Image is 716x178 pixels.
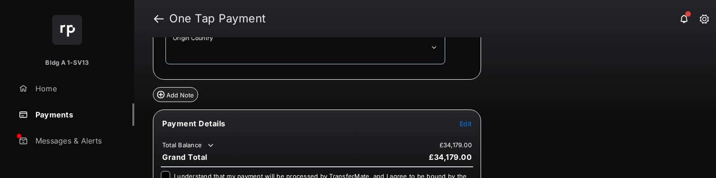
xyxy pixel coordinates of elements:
img: svg+xml;base64,PHN2ZyB4bWxucz0iaHR0cDovL3d3dy53My5vcmcvMjAwMC9zdmciIHdpZHRoPSI2NCIgaGVpZ2h0PSI2NC... [52,15,82,45]
span: Edit [460,120,472,128]
span: Grand Total [162,152,207,162]
td: Total Balance [162,141,215,150]
button: Add Note [153,87,198,102]
strong: One Tap Payment [169,13,266,24]
span: £34,179.00 [429,152,472,162]
a: Community [15,156,105,178]
td: £34,179.00 [439,141,472,149]
a: Home [15,77,134,100]
span: Payment Details [162,119,226,128]
a: Payments [15,103,134,126]
a: Messages & Alerts [15,130,134,152]
button: Edit [460,119,472,128]
p: Bldg A 1-SV13 [45,58,89,68]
